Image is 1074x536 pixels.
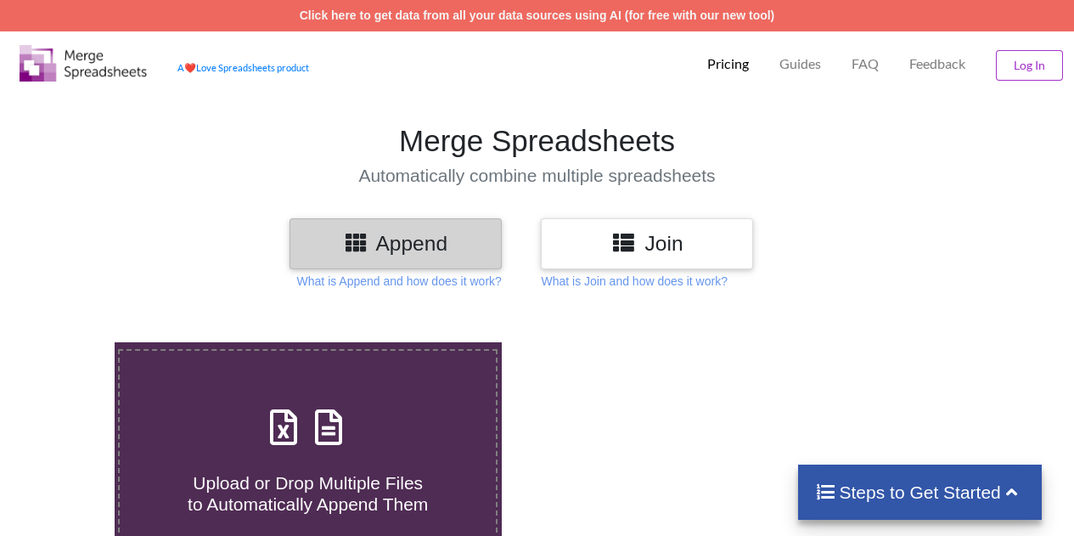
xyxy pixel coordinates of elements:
span: heart [184,62,196,73]
span: Upload or Drop Multiple Files to Automatically Append Them [188,473,428,514]
h4: Steps to Get Started [815,482,1025,503]
p: Pricing [707,55,749,73]
h3: Join [554,231,740,256]
h3: Append [302,231,489,256]
button: Log In [996,50,1063,81]
span: Feedback [909,57,965,71]
p: FAQ [852,55,879,73]
p: What is Join and how does it work? [541,273,727,290]
img: Logo.png [20,45,147,82]
a: AheartLove Spreadsheets product [177,62,309,73]
a: Click here to get data from all your data sources using AI (for free with our new tool) [300,8,775,22]
p: What is Append and how does it work? [297,273,502,290]
p: Guides [779,55,821,73]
